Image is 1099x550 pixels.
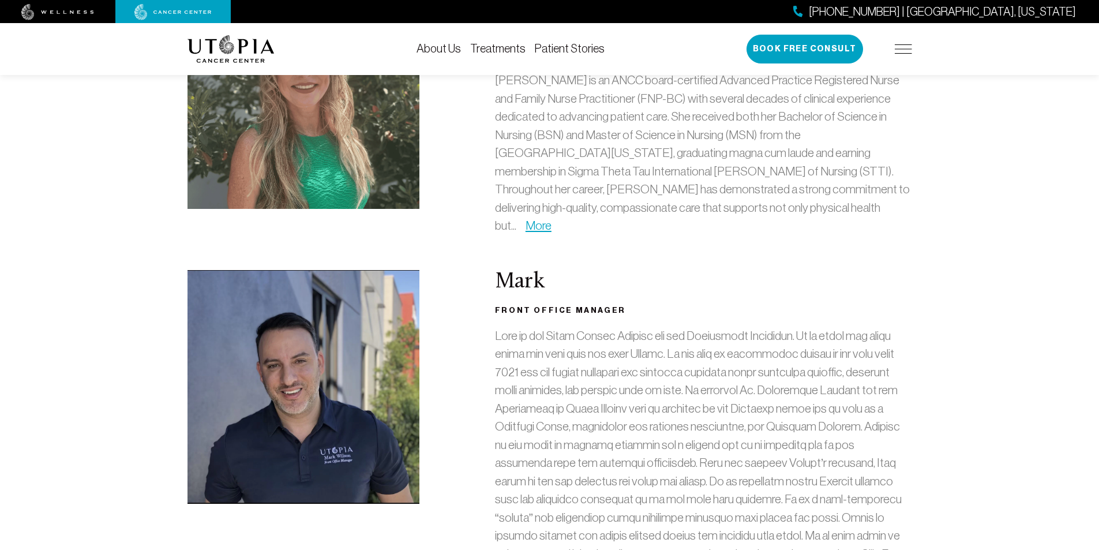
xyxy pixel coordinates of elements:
[134,4,212,20] img: cancer center
[747,35,863,63] button: Book Free Consult
[187,35,275,63] img: logo
[495,270,912,294] h2: Mark
[21,4,94,20] img: wellness
[495,71,912,235] p: [PERSON_NAME] is an ANCC board-certified Advanced Practice Registered Nurse and Family Nurse Prac...
[793,3,1076,20] a: [PHONE_NUMBER] | [GEOGRAPHIC_DATA], [US_STATE]
[187,270,420,504] img: Mark
[495,304,912,317] h3: Front Office Manager
[535,42,605,55] a: Patient Stories
[417,42,461,55] a: About Us
[895,44,912,54] img: icon-hamburger
[470,42,526,55] a: Treatments
[526,219,552,232] a: More
[809,3,1076,20] span: [PHONE_NUMBER] | [GEOGRAPHIC_DATA], [US_STATE]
